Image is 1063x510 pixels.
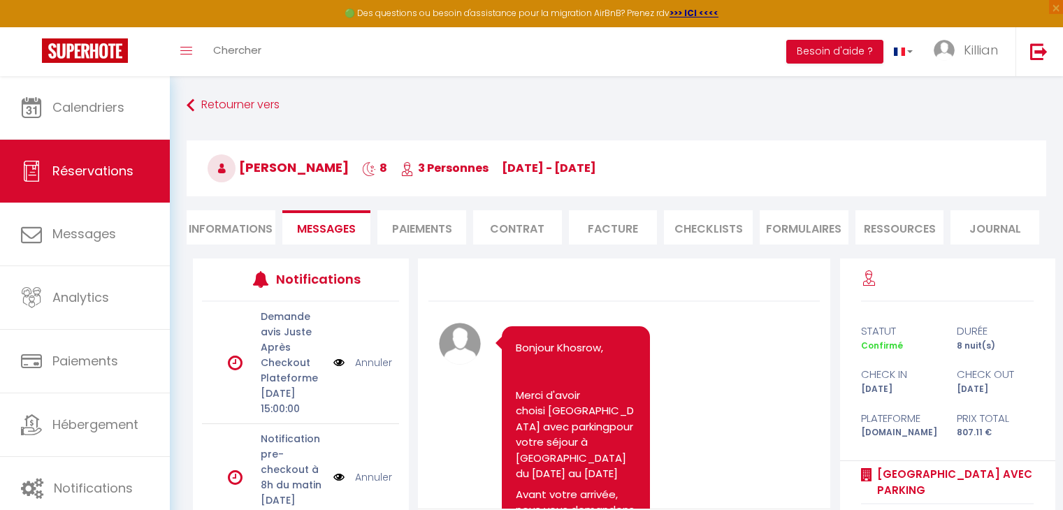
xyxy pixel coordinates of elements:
span: Messages [52,225,116,242]
span: Analytics [52,289,109,306]
a: Annuler [355,469,392,485]
p: [DATE] 15:00:00 [261,386,324,416]
span: Chercher [213,43,261,57]
p: Demande avis Juste Après Checkout Plateforme [261,309,324,386]
div: 8 nuit(s) [948,340,1043,353]
p: Notification pre-checkout à 8h du matin [261,431,324,493]
li: Facture [569,210,658,245]
span: , [601,340,603,355]
img: ... [934,40,955,61]
span: 8 [362,160,387,176]
div: check out [948,366,1043,383]
span: Réservations [52,162,133,180]
span: Notifications [54,479,133,497]
a: Chercher [203,27,272,76]
a: >>> ICI <<<< [670,7,718,19]
span: pour votre séjour à [GEOGRAPHIC_DATA] du [DATE] au [DATE] [516,419,636,481]
li: Informations [187,210,275,245]
div: Plateforme [852,410,948,427]
div: durée [948,323,1043,340]
div: [DATE] [948,383,1043,396]
span: Paiements [52,352,118,370]
span: Confirmé [861,340,903,351]
li: FORMULAIRES [760,210,848,245]
li: Paiements [377,210,466,245]
a: Retourner vers [187,93,1046,118]
a: ... Killian [923,27,1015,76]
li: CHECKLISTS [664,210,753,245]
li: Contrat [473,210,562,245]
div: [DOMAIN_NAME] [852,426,948,439]
a: [GEOGRAPHIC_DATA] avec parking [872,466,1034,499]
img: logout [1030,43,1048,60]
h3: Notifications [276,263,359,295]
a: Annuler [355,355,392,370]
li: Ressources [855,210,944,245]
div: check in [852,366,948,383]
img: NO IMAGE [333,469,345,485]
img: avatar.png [439,323,481,365]
span: 3 Personnes [400,160,489,176]
span: Merci d'avoir choisi [GEOGRAPHIC_DATA] avec parking [516,388,634,434]
span: Killian [964,41,998,59]
button: Besoin d'aide ? [786,40,883,64]
span: Calendriers [52,99,124,116]
div: statut [852,323,948,340]
span: Messages [297,221,356,237]
span: Hébergement [52,416,138,433]
div: 807.11 € [948,426,1043,439]
li: Journal [950,210,1039,245]
span: [DATE] - [DATE] [502,160,596,176]
span: Bonjour Khosrow [516,340,601,355]
img: Super Booking [42,38,128,63]
span: [PERSON_NAME] [208,159,349,176]
div: [DATE] [852,383,948,396]
div: Prix total [948,410,1043,427]
img: NO IMAGE [333,355,345,370]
